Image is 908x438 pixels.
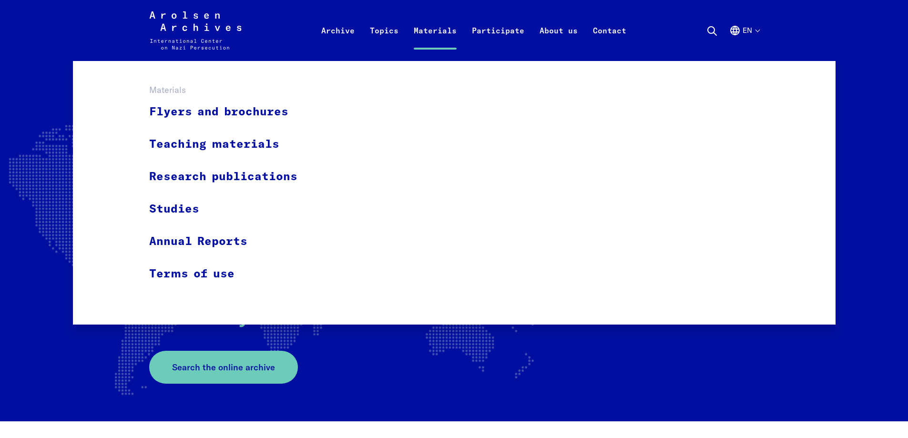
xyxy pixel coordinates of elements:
a: Annual Reports [149,225,310,258]
a: Archive [314,23,362,61]
a: Research publications [149,161,310,193]
a: Search the online archive [149,351,298,384]
a: Flyers and brochures [149,96,310,128]
ul: Materials [149,96,310,290]
a: Studies [149,193,310,225]
a: About us [532,23,585,61]
a: Contact [585,23,634,61]
a: Topics [362,23,406,61]
a: Materials [406,23,464,61]
button: English, language selection [729,25,759,59]
a: Participate [464,23,532,61]
nav: Primary [314,11,634,50]
a: Teaching materials [149,128,310,161]
span: Search the online archive [172,361,275,374]
a: Terms of use [149,258,310,290]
